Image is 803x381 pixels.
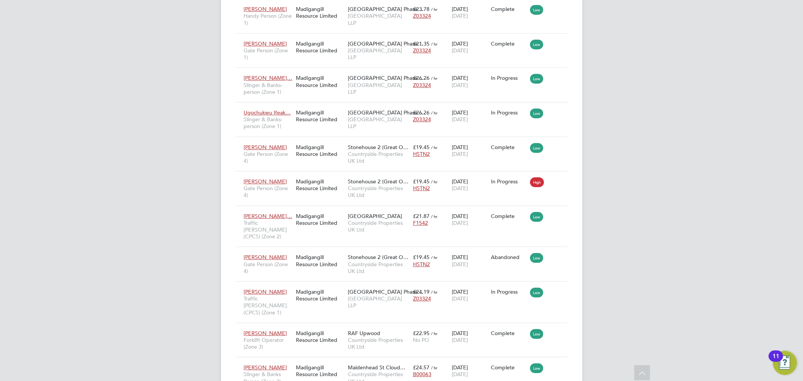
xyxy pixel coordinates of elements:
span: F1542 [413,219,428,226]
span: [DATE] [452,82,468,88]
span: £19.45 [413,254,430,261]
div: [DATE] [450,174,489,195]
span: [DATE] [452,185,468,192]
span: Low [530,212,543,222]
span: Low [530,253,543,263]
span: Low [530,288,543,297]
span: [PERSON_NAME] [244,6,287,12]
span: Countryside Properties UK Ltd [348,337,409,350]
span: / hr [431,213,437,219]
span: Countryside Properties UK Ltd [348,185,409,198]
span: Low [530,363,543,373]
span: High [530,177,544,187]
span: Z03324 [413,47,431,54]
span: [DATE] [452,261,468,268]
div: Madigangill Resource Limited [294,140,346,161]
a: [PERSON_NAME]…Traffic [PERSON_NAME] (CPCS) (Zone 2)Madigangill Resource Limited[GEOGRAPHIC_DATA]C... [242,209,567,215]
span: [PERSON_NAME] [244,40,287,47]
span: Low [530,74,543,84]
div: In Progress [491,75,526,81]
span: Low [530,40,543,49]
span: HSTN2 [413,151,430,157]
span: / hr [431,145,437,150]
div: Complete [491,330,526,337]
span: [GEOGRAPHIC_DATA] Phase… [348,288,423,295]
span: RAF Upwood [348,330,380,337]
span: [PERSON_NAME]… [244,75,293,81]
a: [PERSON_NAME]Gate Person (Zone 4)Madigangill Resource LimitedStonehouse 2 (Great O…Countryside Pr... [242,250,567,256]
span: No PO [413,337,429,343]
a: [PERSON_NAME]Forklift Operator (Zone 3)Madigangill Resource LimitedRAF UpwoodCountryside Properti... [242,326,567,332]
div: 11 [773,356,779,366]
span: / hr [431,6,437,12]
span: [PERSON_NAME] [244,144,287,151]
span: £24.57 [413,364,430,371]
div: Complete [491,6,526,12]
span: Low [530,108,543,118]
span: Z03324 [413,295,431,302]
span: / hr [431,179,437,184]
span: [GEOGRAPHIC_DATA] LLP [348,295,409,309]
span: Slinger & Banks-person (Zone 1) [244,82,292,95]
div: In Progress [491,178,526,185]
span: Handy Person (Zone 1) [244,12,292,26]
div: [DATE] [450,326,489,347]
a: [PERSON_NAME]…Slinger & Banks-person (Zone 1)Madigangill Resource Limited[GEOGRAPHIC_DATA] Phase…... [242,70,567,77]
span: Forklift Operator (Zone 3) [244,337,292,350]
span: [GEOGRAPHIC_DATA] LLP [348,116,409,130]
div: [DATE] [450,105,489,126]
span: Countryside Properties UK Ltd [348,261,409,274]
span: B00063 [413,371,431,378]
div: Complete [491,213,526,219]
div: Complete [491,40,526,47]
span: [DATE] [452,295,468,302]
div: Madigangill Resource Limited [294,326,346,347]
div: Madigangill Resource Limited [294,71,346,92]
span: [DATE] [452,337,468,343]
span: Stonehouse 2 (Great O… [348,144,408,151]
div: Madigangill Resource Limited [294,250,346,271]
span: / hr [431,75,437,81]
span: [GEOGRAPHIC_DATA] Phase… [348,40,423,47]
div: In Progress [491,288,526,295]
span: [GEOGRAPHIC_DATA] LLP [348,12,409,26]
span: [DATE] [452,47,468,54]
span: Gate Person (Zone 4) [244,151,292,164]
a: [PERSON_NAME]Gate Person (Zone 1)Madigangill Resource Limited[GEOGRAPHIC_DATA] Phase…[GEOGRAPHIC_... [242,36,567,43]
span: Z03324 [413,82,431,88]
span: / hr [431,255,437,260]
span: Z03324 [413,116,431,123]
a: [PERSON_NAME]Gate Person (Zone 4)Madigangill Resource LimitedStonehouse 2 (Great O…Countryside Pr... [242,140,567,146]
div: [DATE] [450,37,489,58]
div: Madigangill Resource Limited [294,174,346,195]
span: Countryside Properties UK Ltd [348,151,409,164]
span: [PERSON_NAME] [244,288,287,295]
span: £22.95 [413,330,430,337]
div: [DATE] [450,140,489,161]
div: Complete [491,364,526,371]
span: £26.26 [413,109,430,116]
span: [DATE] [452,371,468,378]
div: Madigangill Resource Limited [294,2,346,23]
div: In Progress [491,109,526,116]
span: Slinger & Banks-person (Zone 1) [244,116,292,130]
span: / hr [431,365,437,370]
span: [GEOGRAPHIC_DATA] [348,213,402,219]
div: [DATE] [450,250,489,271]
span: [GEOGRAPHIC_DATA] Phase… [348,75,423,81]
span: £19.45 [413,144,430,151]
span: £21.35 [413,40,430,47]
span: [DATE] [452,12,468,19]
span: £21.87 [413,213,430,219]
span: [PERSON_NAME] [244,178,287,185]
span: / hr [431,110,437,116]
span: [GEOGRAPHIC_DATA] Phase… [348,109,423,116]
div: Madigangill Resource Limited [294,37,346,58]
span: Low [530,143,543,153]
div: Madigangill Resource Limited [294,285,346,306]
a: [PERSON_NAME]Slinger & Banks Person (Zone 3)Madigangill Resource LimitedMaidenhead St Cloud…Count... [242,360,567,366]
span: HSTN2 [413,185,430,192]
span: [GEOGRAPHIC_DATA] Phase… [348,6,423,12]
span: Maidenhead St Cloud… [348,364,405,371]
span: / hr [431,331,437,336]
